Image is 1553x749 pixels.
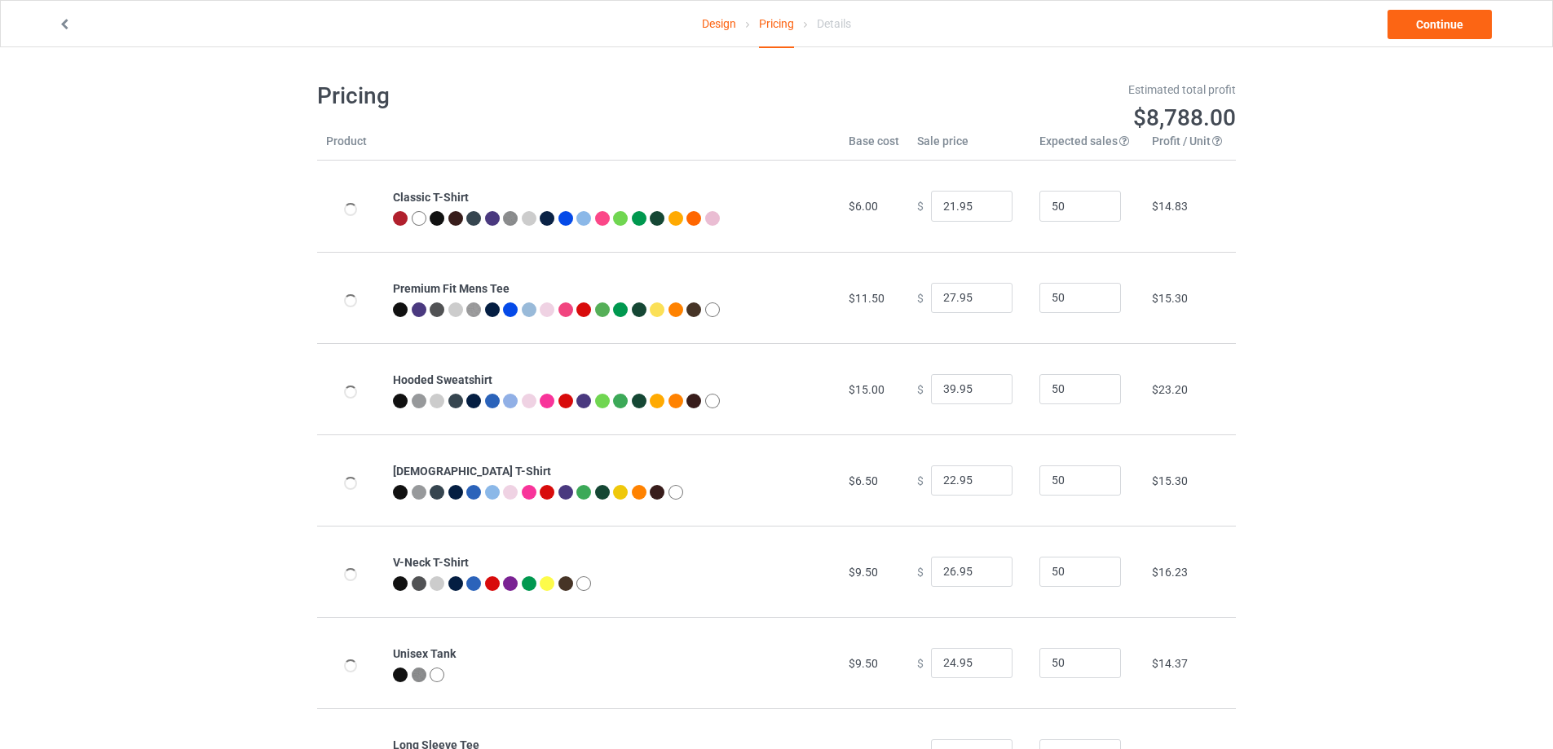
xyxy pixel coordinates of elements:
th: Product [317,133,384,161]
span: $ [917,565,924,578]
a: Design [702,1,736,46]
b: Classic T-Shirt [393,191,469,204]
span: $ [917,200,924,213]
span: $11.50 [849,292,885,305]
span: $ [917,656,924,669]
span: $15.00 [849,383,885,396]
b: V-Neck T-Shirt [393,556,469,569]
span: $9.50 [849,566,878,579]
span: $8,788.00 [1133,104,1236,131]
th: Expected sales [1030,133,1143,161]
a: Continue [1388,10,1492,39]
b: Hooded Sweatshirt [393,373,492,386]
span: $9.50 [849,657,878,670]
b: Unisex Tank [393,647,456,660]
h1: Pricing [317,82,765,111]
span: $ [917,291,924,304]
span: $16.23 [1152,566,1188,579]
div: Details [817,1,851,46]
b: [DEMOGRAPHIC_DATA] T-Shirt [393,465,551,478]
span: $ [917,382,924,395]
span: $15.30 [1152,292,1188,305]
span: $14.83 [1152,200,1188,213]
div: Estimated total profit [788,82,1237,98]
th: Sale price [908,133,1030,161]
img: heather_texture.png [503,211,518,226]
span: $23.20 [1152,383,1188,396]
div: Pricing [759,1,794,48]
span: $14.37 [1152,657,1188,670]
img: heather_texture.png [466,302,481,317]
th: Profit / Unit [1143,133,1236,161]
b: Premium Fit Mens Tee [393,282,510,295]
span: $ [917,474,924,487]
span: $15.30 [1152,474,1188,487]
span: $6.00 [849,200,878,213]
th: Base cost [840,133,908,161]
img: heather_texture.png [412,667,426,682]
span: $6.50 [849,474,878,487]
